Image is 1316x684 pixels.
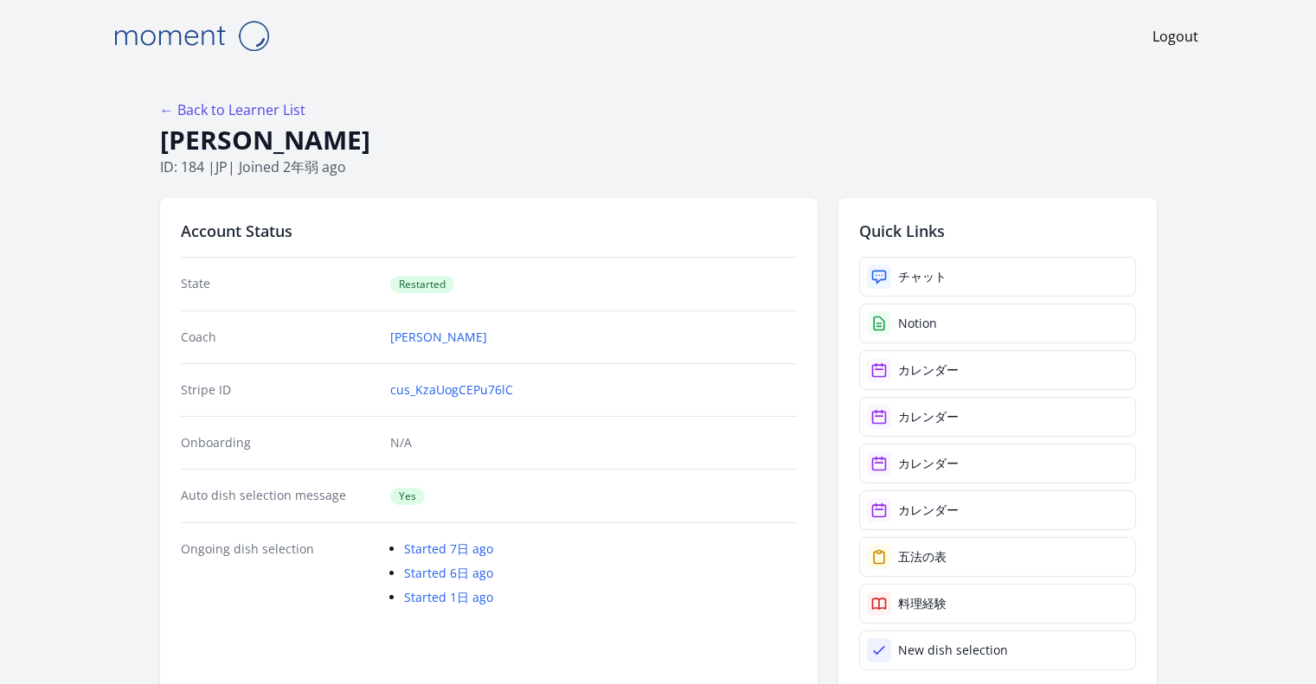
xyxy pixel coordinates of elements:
h2: Account Status [181,219,797,243]
div: 五法の表 [898,548,947,566]
dt: Onboarding [181,434,377,451]
a: Started 7日 ago [404,540,493,557]
p: N/A [390,434,796,451]
h2: Quick Links [859,219,1136,243]
a: Started 1日 ago [404,589,493,605]
a: カレンダー [859,397,1136,437]
p: ID: 184 | | Joined 2年弱 ago [160,157,1157,177]
a: cus_KzaUogCEPu76lC [390,381,513,399]
a: 料理経験 [859,584,1136,623]
dt: State [181,275,377,293]
a: Started 6日 ago [404,565,493,581]
dt: Auto dish selection message [181,487,377,505]
dt: Stripe ID [181,381,377,399]
a: [PERSON_NAME] [390,329,487,346]
a: Logout [1152,26,1198,47]
div: 料理経験 [898,595,947,612]
div: カレンダー [898,455,959,472]
dt: Ongoing dish selection [181,540,377,606]
h1: [PERSON_NAME] [160,124,1157,157]
div: Notion [898,315,937,332]
div: New dish selection [898,642,1008,659]
a: チャット [859,257,1136,297]
a: ← Back to Learner List [160,100,305,119]
span: jp [215,157,228,176]
a: New dish selection [859,630,1136,670]
span: Yes [390,488,425,505]
a: カレンダー [859,350,1136,390]
a: カレンダー [859,444,1136,483]
div: カレンダー [898,408,959,425]
a: 五法の表 [859,537,1136,577]
a: カレンダー [859,490,1136,530]
div: カレンダー [898,502,959,519]
div: カレンダー [898,361,959,379]
div: チャット [898,268,947,285]
span: Restarted [390,276,454,293]
dt: Coach [181,329,377,346]
a: Notion [859,304,1136,343]
img: Moment [105,14,278,58]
